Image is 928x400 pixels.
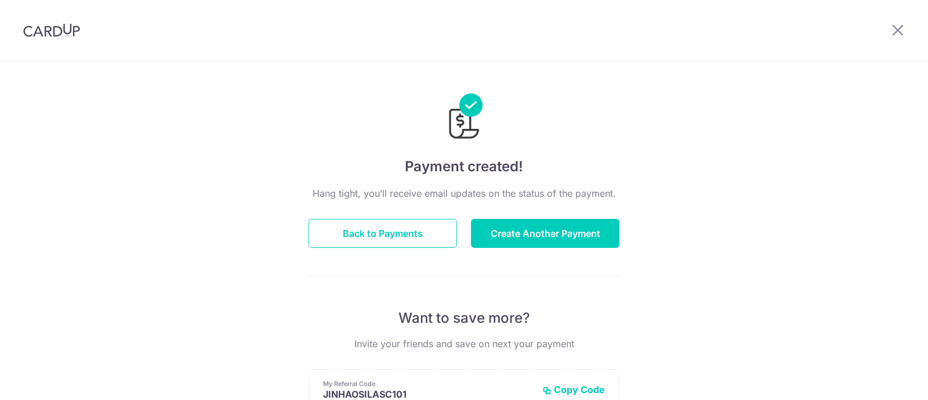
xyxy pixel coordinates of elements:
[323,388,533,400] p: JINHAOSILASC101
[309,186,619,200] p: Hang tight, you’ll receive email updates on the status of the payment.
[309,219,457,248] button: Back to Payments
[323,379,533,388] p: My Referral Code
[23,23,80,37] img: CardUp
[309,156,619,177] h4: Payment created!
[542,384,605,395] button: Copy Code
[445,93,483,142] img: Payments
[309,309,619,327] p: Want to save more?
[471,219,619,248] button: Create Another Payment
[309,337,619,351] p: Invite your friends and save on next your payment
[854,365,916,394] iframe: Opens a widget where you can find more information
